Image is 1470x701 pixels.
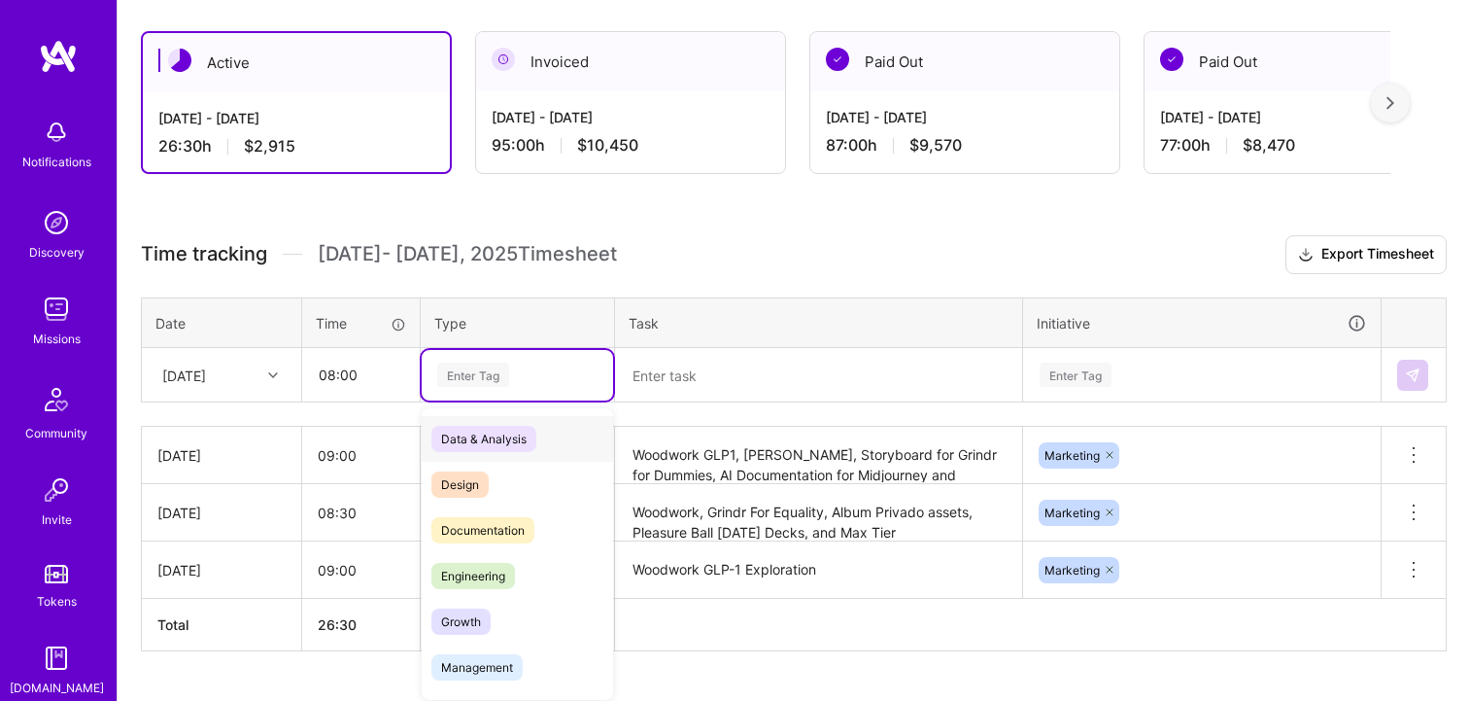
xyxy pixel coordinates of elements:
img: tokens [45,565,68,583]
img: Community [33,376,80,423]
img: Paid Out [1160,48,1183,71]
textarea: Woodwork GLP-1 Exploration [617,543,1020,597]
div: [DATE] - [DATE] [492,107,769,127]
span: Design [431,472,489,498]
span: [DATE] - [DATE] , 2025 Timesheet [318,242,617,266]
th: Task [615,298,1023,348]
input: HH:MM [302,430,420,481]
span: Data & Analysis [431,426,536,452]
i: icon Chevron [268,370,278,380]
div: Notifications [22,152,91,172]
img: discovery [37,203,76,242]
span: Documentation [431,517,534,543]
span: Engineering [431,563,515,589]
div: [DATE] [157,445,286,466]
div: Enter Tag [1040,360,1111,390]
div: Invoiced [476,32,785,91]
span: $10,450 [577,135,638,156]
img: Invoiced [492,48,515,71]
div: Tokens [37,591,77,612]
div: [DATE] - [DATE] [158,108,434,128]
span: Marketing [1044,448,1100,463]
img: Invite [37,471,76,509]
i: icon Download [1298,245,1314,265]
div: [DATE] [157,560,286,580]
th: Total [142,599,302,651]
img: guide book [37,639,76,678]
textarea: Woodwork, Grindr For Equality, Album Privado assets, Pleasure Ball [DATE] Decks, and Max Tier [617,486,1020,540]
span: Time tracking [141,242,267,266]
img: Submit [1405,368,1420,383]
div: Initiative [1037,312,1367,334]
div: Community [25,423,87,443]
div: Invite [42,509,72,530]
div: [DATE] - [DATE] [1160,107,1438,127]
img: Active [168,49,191,72]
img: bell [37,113,76,152]
div: Active [143,33,450,92]
div: [DATE] [157,503,286,523]
div: [DATE] [162,365,206,385]
th: Date [142,298,302,348]
img: Paid Out [826,48,849,71]
textarea: Woodwork GLP1, [PERSON_NAME], Storyboard for Grindr for Dummies, AI Documentation for Midjourney ... [617,429,1020,482]
div: Missions [33,329,81,349]
th: Type [421,298,615,348]
div: [DOMAIN_NAME] [10,678,104,698]
span: Marketing [1044,506,1100,520]
span: Marketing [1044,563,1100,578]
span: $8,470 [1243,135,1295,156]
div: 87:00 h [826,135,1104,156]
span: Growth [431,609,491,635]
div: 77:00 h [1160,135,1438,156]
img: teamwork [37,290,76,329]
div: 26:30 h [158,136,434,157]
input: HH:MM [302,487,420,539]
span: $9,570 [909,135,962,156]
input: HH:MM [303,349,419,401]
img: right [1386,96,1394,110]
div: 95:00 h [492,135,769,156]
div: Enter Tag [437,360,509,390]
div: Time [316,313,406,333]
button: Export Timesheet [1285,235,1447,274]
input: HH:MM [302,544,420,596]
div: [DATE] - [DATE] [826,107,1104,127]
th: 26:30 [302,599,421,651]
div: Discovery [29,242,85,263]
div: Paid Out [810,32,1119,91]
span: Management [431,654,523,681]
span: $2,915 [244,136,295,157]
img: logo [39,39,78,74]
div: Paid Out [1145,32,1453,91]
